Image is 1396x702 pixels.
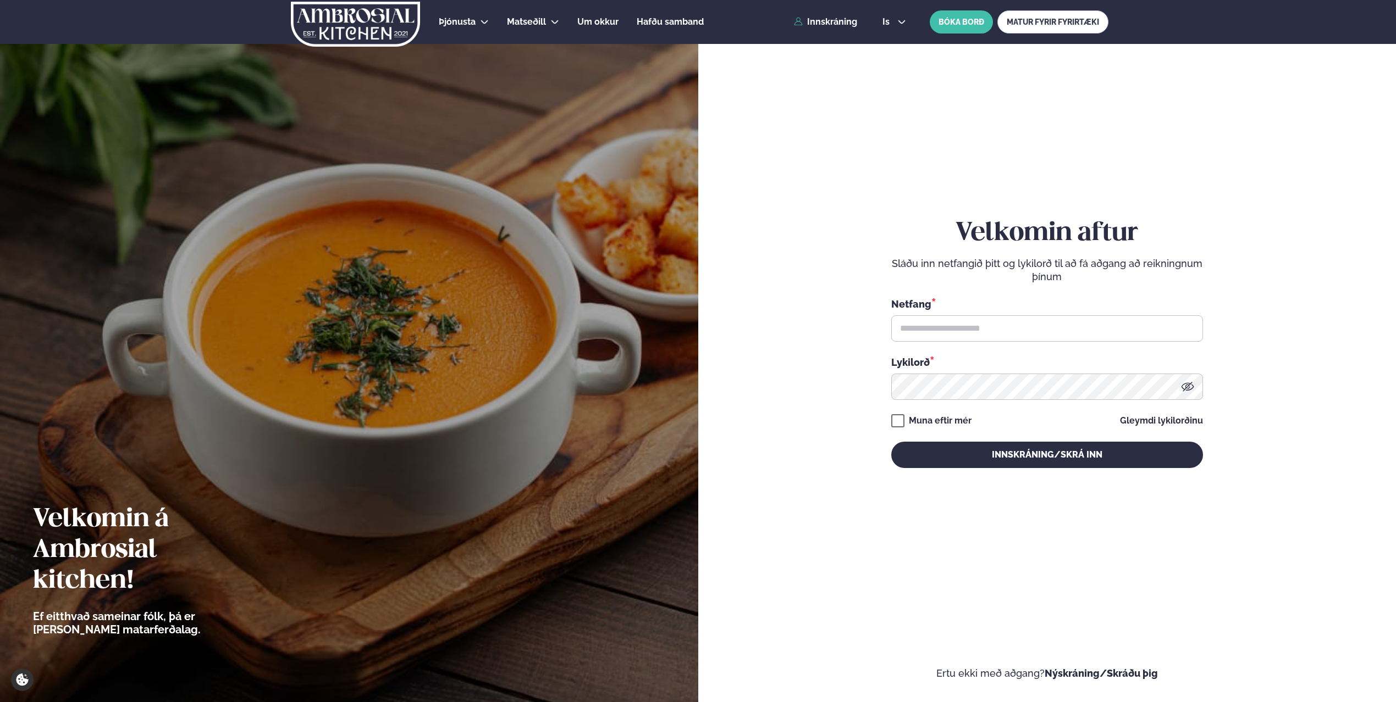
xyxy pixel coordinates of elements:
[507,16,546,27] span: Matseðill
[577,16,619,27] span: Um okkur
[637,16,704,27] span: Hafðu samband
[290,2,421,47] img: logo
[507,15,546,29] a: Matseðill
[33,610,261,636] p: Ef eitthvað sameinar fólk, þá er [PERSON_NAME] matarferðalag.
[33,504,261,597] h2: Velkomin á Ambrosial kitchen!
[891,355,1203,369] div: Lykilorð
[577,15,619,29] a: Um okkur
[891,257,1203,283] p: Sláðu inn netfangið þitt og lykilorð til að fá aðgang að reikningnum þínum
[997,10,1108,34] a: MATUR FYRIR FYRIRTÆKI
[439,15,476,29] a: Þjónusta
[731,667,1364,680] p: Ertu ekki með aðgang?
[1120,416,1203,425] a: Gleymdi lykilorðinu
[794,17,857,27] a: Innskráning
[891,218,1203,249] h2: Velkomin aftur
[1045,667,1158,679] a: Nýskráning/Skráðu þig
[930,10,993,34] button: BÓKA BORÐ
[439,16,476,27] span: Þjónusta
[891,297,1203,311] div: Netfang
[882,18,893,26] span: is
[891,442,1203,468] button: Innskráning/Skrá inn
[11,668,34,691] a: Cookie settings
[874,18,915,26] button: is
[637,15,704,29] a: Hafðu samband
